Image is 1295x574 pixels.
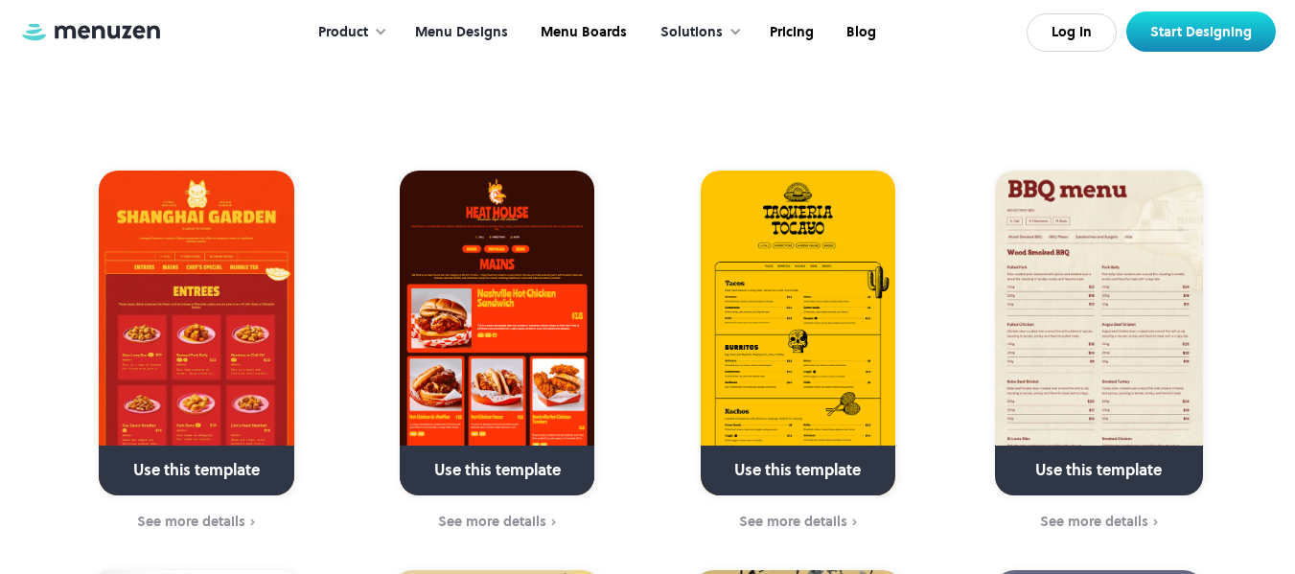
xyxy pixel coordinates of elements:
[299,3,397,62] div: Product
[438,514,546,529] div: See more details
[660,22,723,43] div: Solutions
[1126,11,1276,52] a: Start Designing
[960,512,1237,533] a: See more details
[995,171,1203,495] a: Use this template
[99,171,293,495] a: Use this template
[659,512,937,533] a: See more details
[397,3,522,62] a: Menu Designs
[752,3,828,62] a: Pricing
[1027,13,1117,52] a: Log In
[701,171,895,495] a: Use this template
[522,3,641,62] a: Menu Boards
[1040,514,1148,529] div: See more details
[641,3,752,62] div: Solutions
[137,514,245,529] div: See more details
[358,512,636,533] a: See more details
[400,171,594,495] a: Use this template
[739,514,847,529] div: See more details
[828,3,890,62] a: Blog
[58,512,335,533] a: See more details
[318,22,368,43] div: Product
